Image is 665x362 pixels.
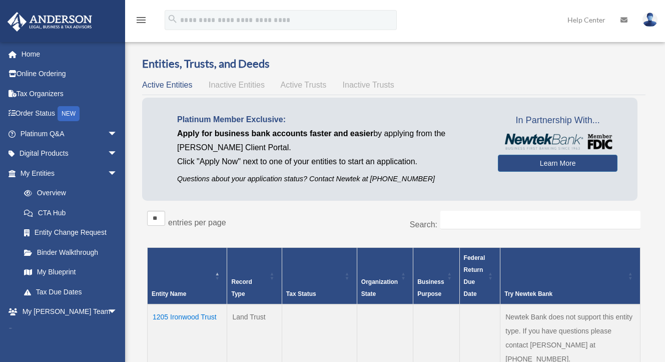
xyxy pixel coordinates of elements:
div: NEW [58,106,80,121]
span: Tax Status [286,290,316,297]
a: Tax Organizers [7,84,133,104]
span: arrow_drop_down [108,144,128,164]
th: Tax Status: Activate to sort [282,248,357,305]
a: Home [7,44,133,64]
span: Active Entities [142,81,192,89]
span: arrow_drop_down [108,163,128,184]
span: In Partnership With... [498,113,617,129]
span: Record Type [231,278,252,297]
p: Platinum Member Exclusive: [177,113,483,127]
img: Anderson Advisors Platinum Portal [5,12,95,32]
a: Order StatusNEW [7,104,133,124]
span: Active Trusts [281,81,327,89]
h3: Entities, Trusts, and Deeds [142,56,645,72]
p: Questions about your application status? Contact Newtek at [PHONE_NUMBER] [177,173,483,185]
th: Record Type: Activate to sort [227,248,282,305]
a: My [PERSON_NAME] Teamarrow_drop_down [7,302,133,322]
span: Inactive Entities [209,81,265,89]
a: Entity Change Request [14,223,128,243]
span: Organization State [361,278,398,297]
a: Overview [14,183,123,203]
a: My Entitiesarrow_drop_down [7,163,128,183]
a: My Documentsarrow_drop_down [7,321,133,341]
i: menu [135,14,147,26]
label: Search: [410,220,437,229]
a: Learn More [498,155,617,172]
p: Click "Apply Now" next to one of your entities to start an application. [177,155,483,169]
a: CTA Hub [14,203,128,223]
th: Business Purpose: Activate to sort [413,248,459,305]
th: Organization State: Activate to sort [357,248,413,305]
a: Online Ordering [7,64,133,84]
th: Try Newtek Bank : Activate to sort [500,248,640,305]
span: arrow_drop_down [108,321,128,342]
span: Apply for business bank accounts faster and easier [177,129,373,138]
a: Binder Walkthrough [14,242,128,262]
i: search [167,14,178,25]
span: arrow_drop_down [108,124,128,144]
a: Tax Due Dates [14,282,128,302]
img: User Pic [642,13,657,27]
th: Entity Name: Activate to invert sorting [148,248,227,305]
span: Business Purpose [417,278,444,297]
span: Federal Return Due Date [464,254,485,297]
div: Try Newtek Bank [504,288,625,300]
span: arrow_drop_down [108,302,128,322]
span: Entity Name [152,290,186,297]
a: My Blueprint [14,262,128,282]
p: by applying from the [PERSON_NAME] Client Portal. [177,127,483,155]
img: NewtekBankLogoSM.png [503,134,612,150]
th: Federal Return Due Date: Activate to sort [459,248,500,305]
a: Digital Productsarrow_drop_down [7,144,133,164]
label: entries per page [168,218,226,227]
a: Platinum Q&Aarrow_drop_down [7,124,133,144]
a: menu [135,18,147,26]
span: Inactive Trusts [343,81,394,89]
